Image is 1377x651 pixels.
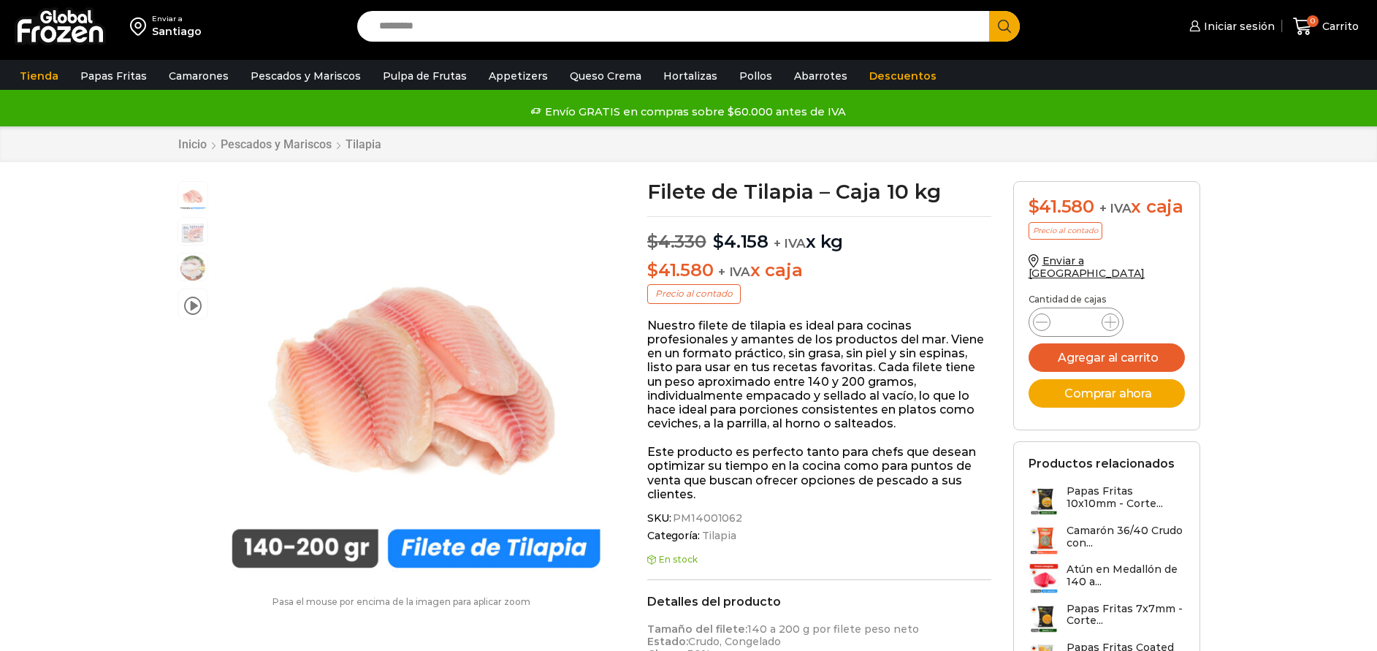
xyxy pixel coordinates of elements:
span: tilapia-filete [178,182,207,211]
p: Precio al contado [1029,222,1102,240]
div: Santiago [152,24,202,39]
p: Este producto es perfecto tanto para chefs que desean optimizar su tiempo en la cocina como para ... [647,445,991,501]
a: Enviar a [GEOGRAPHIC_DATA] [1029,254,1145,280]
div: Enviar a [152,14,202,24]
p: Precio al contado [647,284,741,303]
img: address-field-icon.svg [130,14,152,39]
a: Pescados y Mariscos [220,137,332,151]
input: Product quantity [1062,312,1090,332]
a: Tienda [12,62,66,90]
span: $ [713,231,724,252]
p: Cantidad de cajas [1029,294,1185,305]
a: Papas Fritas 7x7mm - Corte... [1029,603,1185,634]
a: Descuentos [862,62,944,90]
a: Hortalizas [656,62,725,90]
span: plato-tilapia [178,254,207,283]
p: x caja [647,260,991,281]
a: Inicio [178,137,207,151]
span: + IVA [718,264,750,279]
span: 0 [1307,15,1319,27]
a: Tilapia [700,530,736,542]
a: 0 Carrito [1289,9,1362,44]
bdi: 4.330 [647,231,706,252]
a: Pulpa de Frutas [375,62,474,90]
a: Pollos [732,62,779,90]
h1: Filete de Tilapia – Caja 10 kg [647,181,991,202]
button: Agregar al carrito [1029,343,1185,372]
a: Camarones [161,62,236,90]
strong: Tamaño del filete: [647,623,747,636]
span: Iniciar sesión [1200,19,1275,34]
a: Papas Fritas [73,62,154,90]
a: Papas Fritas 10x10mm - Corte... [1029,485,1185,517]
span: $ [647,231,658,252]
span: + IVA [774,236,806,251]
bdi: 4.158 [713,231,768,252]
span: SKU: [647,512,991,525]
p: Pasa el mouse por encima de la imagen para aplicar zoom [178,597,626,607]
button: Search button [989,11,1020,42]
bdi: 41.580 [1029,196,1094,217]
p: x kg [647,216,991,253]
a: Atún en Medallón de 140 a... [1029,563,1185,595]
h2: Productos relacionados [1029,457,1175,471]
a: Abarrotes [787,62,855,90]
h3: Papas Fritas 7x7mm - Corte... [1067,603,1185,628]
a: Appetizers [481,62,555,90]
p: En stock [647,555,991,565]
a: Camarón 36/40 Crudo con... [1029,525,1185,556]
a: Pescados y Mariscos [243,62,368,90]
nav: Breadcrumb [178,137,382,151]
a: Tilapia [345,137,382,151]
button: Comprar ahora [1029,379,1185,408]
span: $ [647,259,658,281]
h3: Camarón 36/40 Crudo con... [1067,525,1185,549]
span: tilapia-4 [178,218,207,247]
span: Carrito [1319,19,1359,34]
bdi: 41.580 [647,259,713,281]
strong: Estado: [647,635,688,648]
a: Queso Crema [562,62,649,90]
h3: Atún en Medallón de 140 a... [1067,563,1185,588]
a: Iniciar sesión [1186,12,1275,41]
span: PM14001062 [671,512,742,525]
div: x caja [1029,197,1185,218]
h3: Papas Fritas 10x10mm - Corte... [1067,485,1185,510]
span: $ [1029,196,1040,217]
span: + IVA [1099,201,1132,216]
span: Categoría: [647,530,991,542]
p: Nuestro filete de tilapia es ideal para cocinas profesionales y amantes de los productos del mar.... [647,319,991,431]
h2: Detalles del producto [647,595,991,609]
